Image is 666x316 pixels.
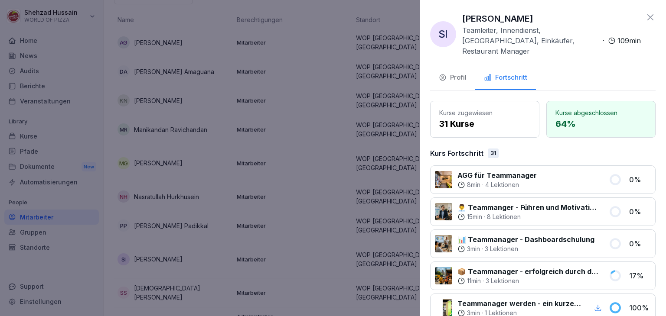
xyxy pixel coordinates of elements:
[485,245,518,253] p: 3 Lektionen
[486,277,519,285] p: 3 Lektionen
[467,181,480,189] p: 8 min
[457,170,537,181] p: AGG für Teammanager
[439,108,530,117] p: Kurse zugewiesen
[457,298,582,309] p: Teammanager werden - ein kurzer Überblick
[430,21,456,47] div: SI
[487,213,521,221] p: 8 Lektionen
[462,25,599,56] p: Teamleiter, Innendienst, [GEOGRAPHIC_DATA], Einkäufer, Restaurant Manager
[457,234,594,245] p: 📊 Teammanager - Dashboardschulung
[467,213,482,221] p: 15 min
[430,67,475,90] button: Profil
[555,108,646,117] p: Kurse abgeschlossen
[475,67,536,90] button: Fortschritt
[467,277,481,285] p: 11 min
[485,181,519,189] p: 4 Lektionen
[457,245,594,253] div: ·
[629,206,651,217] p: 0 %
[457,181,537,189] div: ·
[439,117,530,130] p: 31 Kurse
[629,239,651,249] p: 0 %
[484,73,527,83] div: Fortschritt
[467,245,480,253] p: 3 min
[462,12,533,25] p: [PERSON_NAME]
[629,303,651,313] p: 100 %
[439,73,467,83] div: Profil
[488,148,499,158] div: 31
[457,277,598,285] div: ·
[617,35,641,46] p: 109 min
[457,266,598,277] p: 📦 Teammanager - erfolgreich durch den Tag
[457,202,598,213] p: 👨‍💼 Teammanger - Führen und Motivation von Mitarbeitern
[457,213,598,221] div: ·
[629,174,651,185] p: 0 %
[462,25,641,56] div: ·
[629,271,651,281] p: 17 %
[555,117,646,130] p: 64 %
[430,148,483,158] p: Kurs Fortschritt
